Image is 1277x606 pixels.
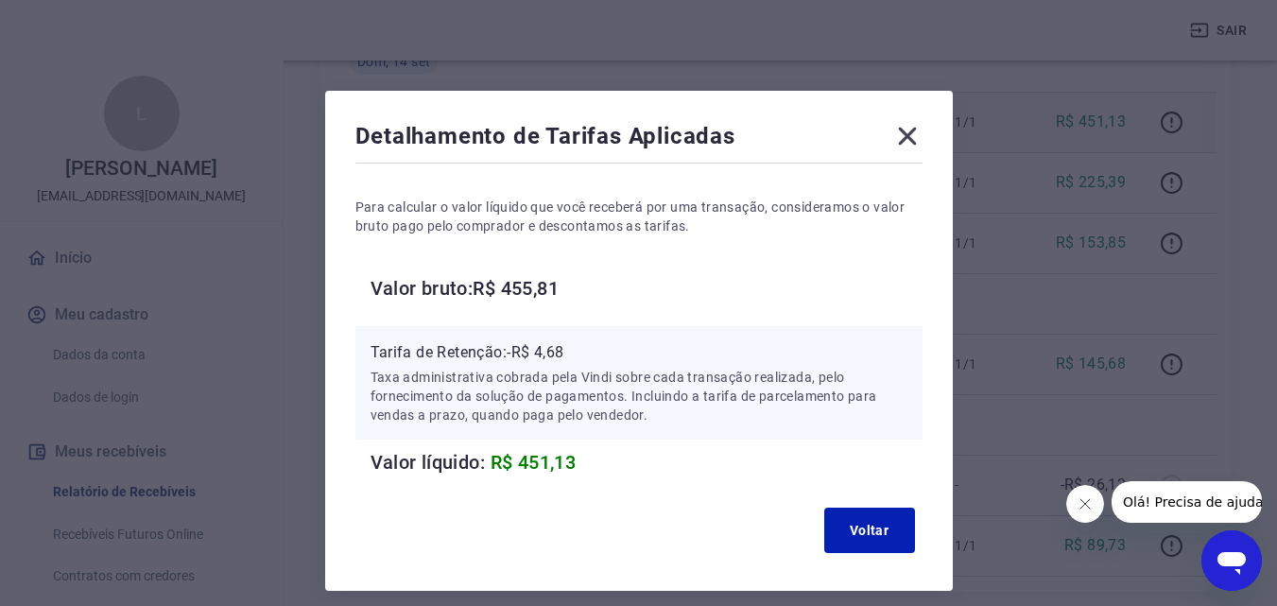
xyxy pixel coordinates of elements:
h6: Valor bruto: R$ 455,81 [371,273,923,303]
button: Voltar [824,508,915,553]
p: Para calcular o valor líquido que você receberá por uma transação, consideramos o valor bruto pag... [355,198,923,235]
span: R$ 451,13 [491,451,577,474]
p: Tarifa de Retenção: -R$ 4,68 [371,341,907,364]
div: Detalhamento de Tarifas Aplicadas [355,121,923,159]
p: Taxa administrativa cobrada pela Vindi sobre cada transação realizada, pelo fornecimento da soluç... [371,368,907,424]
span: Olá! Precisa de ajuda? [11,13,159,28]
iframe: Mensagem da empresa [1112,481,1262,523]
iframe: Fechar mensagem [1066,485,1104,523]
h6: Valor líquido: [371,447,923,477]
iframe: Botão para abrir a janela de mensagens [1201,530,1262,591]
